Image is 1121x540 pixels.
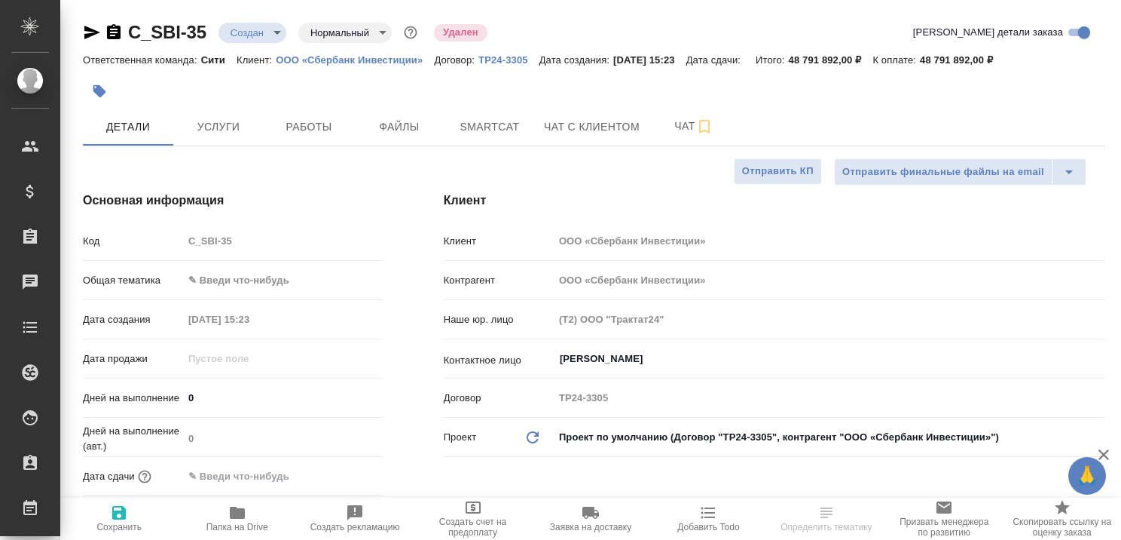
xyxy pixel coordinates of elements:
span: Услуги [182,118,255,137]
button: Нормальный [306,26,374,39]
p: Договор: [434,54,478,66]
button: Создан [226,26,268,39]
span: Сохранить [96,522,142,532]
input: Пустое поле [554,308,1104,330]
p: Наше юр. лицо [444,312,554,327]
span: Создать рекламацию [310,522,400,532]
p: Код [83,234,183,249]
button: Отправить КП [734,158,822,185]
p: Ответственная команда: [83,54,201,66]
span: Отправить финальные файлы на email [842,164,1044,181]
button: Сохранить [60,498,178,540]
span: Файлы [363,118,435,137]
div: split button [834,158,1086,186]
button: Создать счет на предоплату [414,498,531,540]
span: 🙏 [1074,460,1100,492]
span: Отправить КП [742,163,814,180]
button: Отправить финальные файлы на email [834,158,1052,186]
a: ТР24-3305 [478,53,539,66]
p: Дата создания: [539,54,613,66]
button: Добавить тэг [83,75,116,108]
p: Дата сдачи: [686,54,744,66]
span: Папка на Drive [206,522,268,532]
input: Пустое поле [183,230,383,252]
p: Дата сдачи [83,469,135,484]
p: Дата создания [83,312,183,327]
span: Призвать менеджера по развитию [894,517,994,538]
button: Скопировать ссылку для ЯМессенджера [83,23,101,41]
p: Проект [444,430,477,445]
input: Пустое поле [554,230,1104,252]
p: Удален [443,25,478,40]
div: Создан [218,23,286,43]
div: ✎ Введи что-нибудь [183,268,383,293]
button: Скопировать ссылку [105,23,123,41]
input: Пустое поле [554,269,1104,291]
p: К оплате: [872,54,920,66]
button: Доп статусы указывают на важность/срочность заказа [401,23,420,42]
input: Пустое поле [554,387,1104,409]
span: Заявка на доставку [550,522,631,532]
p: Дата продажи [83,351,183,367]
p: Клиент [444,234,554,249]
button: Добавить Todo [649,498,767,540]
p: [DATE] 15:23 [613,54,686,66]
button: Если добавить услуги и заполнить их объемом, то дата рассчитается автоматически [135,467,154,486]
div: Создан [298,23,392,43]
button: 🙏 [1068,457,1106,495]
p: Дней на выполнение (авт.) [83,424,183,454]
p: Контактное лицо [444,353,554,368]
p: Клиент: [237,54,276,66]
span: [PERSON_NAME] детали заказа [913,25,1063,40]
p: Итого: [756,54,788,66]
p: Дней на выполнение [83,391,183,406]
input: ✎ Введи что-нибудь [183,387,383,409]
p: Контрагент [444,273,554,288]
span: Определить тематику [780,522,872,532]
span: Добавить Todo [677,522,739,532]
h4: Основная информация [83,192,383,210]
span: Smartcat [454,118,526,137]
button: Open [1096,357,1099,361]
p: ТР24-3305 [478,54,539,66]
p: Общая тематика [83,273,183,288]
input: ✎ Введи что-нибудь [183,465,315,487]
button: Папка на Drive [178,498,295,540]
button: Скопировать ссылку на оценку заказа [1003,498,1121,540]
p: 48 791 892,00 ₽ [920,54,1004,66]
a: ООО «Сбербанк Инвестиции» [276,53,434,66]
span: Детали [92,118,164,137]
span: Чат [658,117,730,136]
input: Пустое поле [183,348,315,370]
svg: Подписаться [695,118,713,136]
a: C_SBI-35 [128,22,206,42]
button: Призвать менеджера по развитию [885,498,1003,540]
span: Работы [273,118,345,137]
p: Договор [444,391,554,406]
input: Пустое поле [183,428,383,449]
div: Проект по умолчанию (Договор "ТР24-3305", контрагент "ООО «Сбербанк Инвестиции»") [554,425,1104,450]
div: ✎ Введи что-нибудь [188,273,365,288]
button: Создать рекламацию [296,498,414,540]
h4: Клиент [444,192,1104,210]
p: 48 791 892,00 ₽ [789,54,873,66]
p: ООО «Сбербанк Инвестиции» [276,54,434,66]
span: Чат с клиентом [544,118,640,137]
p: Сити [201,54,237,66]
span: Создать счет на предоплату [423,517,522,538]
button: Определить тематику [768,498,885,540]
button: Заявка на доставку [532,498,649,540]
input: Пустое поле [183,308,315,330]
span: Скопировать ссылку на оценку заказа [1013,517,1112,538]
